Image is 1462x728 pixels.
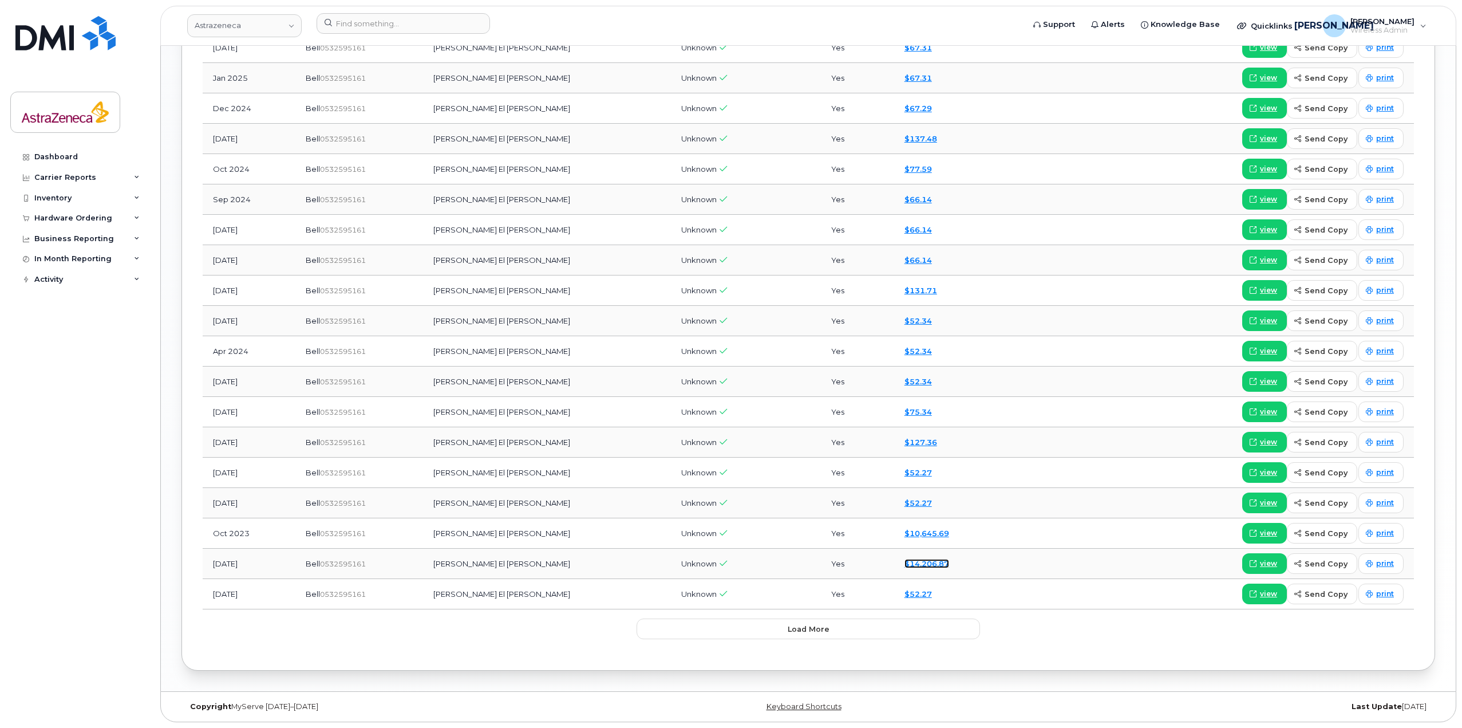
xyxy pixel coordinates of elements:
[788,624,829,635] span: Load more
[423,518,671,549] td: [PERSON_NAME] El [PERSON_NAME]
[1242,462,1287,483] a: view
[821,184,894,215] td: Yes
[1287,371,1357,392] button: send copy
[681,468,717,477] span: Unknown
[423,276,671,306] td: [PERSON_NAME] El [PERSON_NAME]
[203,427,295,458] td: [DATE]
[423,336,671,367] td: [PERSON_NAME] El [PERSON_NAME]
[1242,189,1287,210] a: view
[821,306,894,336] td: Yes
[904,529,949,538] a: $10,645.69
[320,226,366,234] span: 0532595161
[190,702,231,711] strong: Copyright
[1358,584,1404,604] a: print
[1358,280,1404,301] a: print
[1260,194,1277,204] span: view
[1260,528,1277,538] span: view
[1315,14,1435,37] div: Jamal Abdi
[306,316,320,325] span: Bell
[1350,17,1414,26] span: [PERSON_NAME]
[1287,159,1357,179] button: send copy
[1294,19,1374,33] span: [PERSON_NAME]
[681,134,717,143] span: Unknown
[306,286,320,295] span: Bell
[203,518,295,549] td: Oct 2023
[821,33,894,63] td: Yes
[681,225,717,234] span: Unknown
[1242,98,1287,119] a: view
[904,316,932,325] a: $52.34
[1287,37,1357,58] button: send copy
[681,104,717,113] span: Unknown
[317,13,490,34] input: Find something...
[1376,407,1394,417] span: print
[1305,316,1348,326] span: send copy
[1376,194,1394,204] span: print
[1287,280,1357,301] button: send copy
[1251,21,1293,30] span: Quicklinks
[1242,523,1287,544] a: view
[1358,189,1404,210] a: print
[306,134,320,143] span: Bell
[320,438,366,447] span: 0532595161
[681,529,717,538] span: Unknown
[423,215,671,245] td: [PERSON_NAME] El [PERSON_NAME]
[203,33,295,63] td: [DATE]
[1376,558,1394,569] span: print
[1376,73,1394,83] span: print
[320,135,366,143] span: 0532595161
[1242,584,1287,604] a: view
[306,589,320,599] span: Bell
[306,195,320,204] span: Bell
[821,245,894,276] td: Yes
[821,518,894,549] td: Yes
[203,367,295,397] td: [DATE]
[821,276,894,306] td: Yes
[1287,250,1357,270] button: send copy
[821,154,894,184] td: Yes
[203,93,295,124] td: Dec 2024
[1242,553,1287,574] a: view
[203,245,295,276] td: [DATE]
[904,134,937,143] a: $137.48
[821,427,894,458] td: Yes
[306,407,320,416] span: Bell
[1358,128,1404,149] a: print
[1305,498,1348,509] span: send copy
[1305,346,1348,357] span: send copy
[1305,42,1348,53] span: send copy
[1260,316,1277,326] span: view
[203,458,295,488] td: [DATE]
[1260,133,1277,144] span: view
[1242,341,1287,361] a: view
[1376,589,1394,599] span: print
[821,63,894,93] td: Yes
[1287,523,1357,544] button: send copy
[1358,68,1404,88] a: print
[681,255,717,265] span: Unknown
[320,317,366,325] span: 0532595161
[320,256,366,265] span: 0532595161
[1025,13,1083,36] a: Support
[1242,128,1287,149] a: view
[1376,225,1394,235] span: print
[1358,310,1404,331] a: print
[1287,219,1357,240] button: send copy
[821,458,894,488] td: Yes
[306,468,320,477] span: Bell
[681,164,717,174] span: Unknown
[1358,98,1404,119] a: print
[1358,341,1404,361] a: print
[1260,589,1277,599] span: view
[1242,159,1287,179] a: view
[1287,402,1357,422] button: send copy
[423,33,671,63] td: [PERSON_NAME] El [PERSON_NAME]
[1260,558,1277,569] span: view
[681,347,717,356] span: Unknown
[681,195,717,204] span: Unknown
[203,336,295,367] td: Apr 2024
[423,488,671,518] td: [PERSON_NAME] El [PERSON_NAME]
[1358,371,1404,392] a: print
[320,529,366,538] span: 0532595161
[1376,528,1394,538] span: print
